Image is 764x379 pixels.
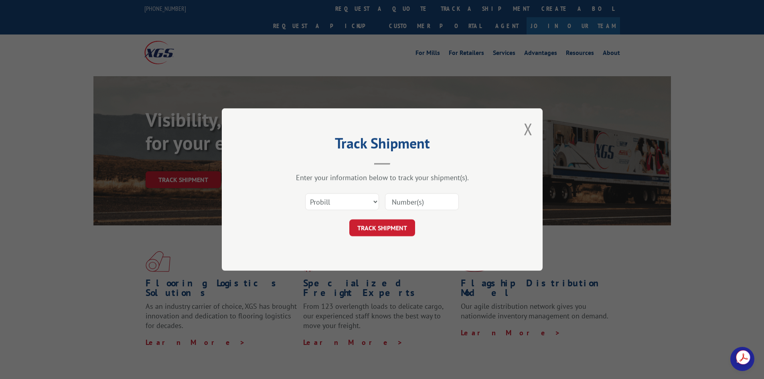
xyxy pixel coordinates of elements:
[262,138,503,153] h2: Track Shipment
[262,173,503,182] div: Enter your information below to track your shipment(s).
[730,347,754,371] a: Open chat
[349,219,415,236] button: TRACK SHIPMENT
[385,193,459,210] input: Number(s)
[524,118,533,140] button: Close modal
